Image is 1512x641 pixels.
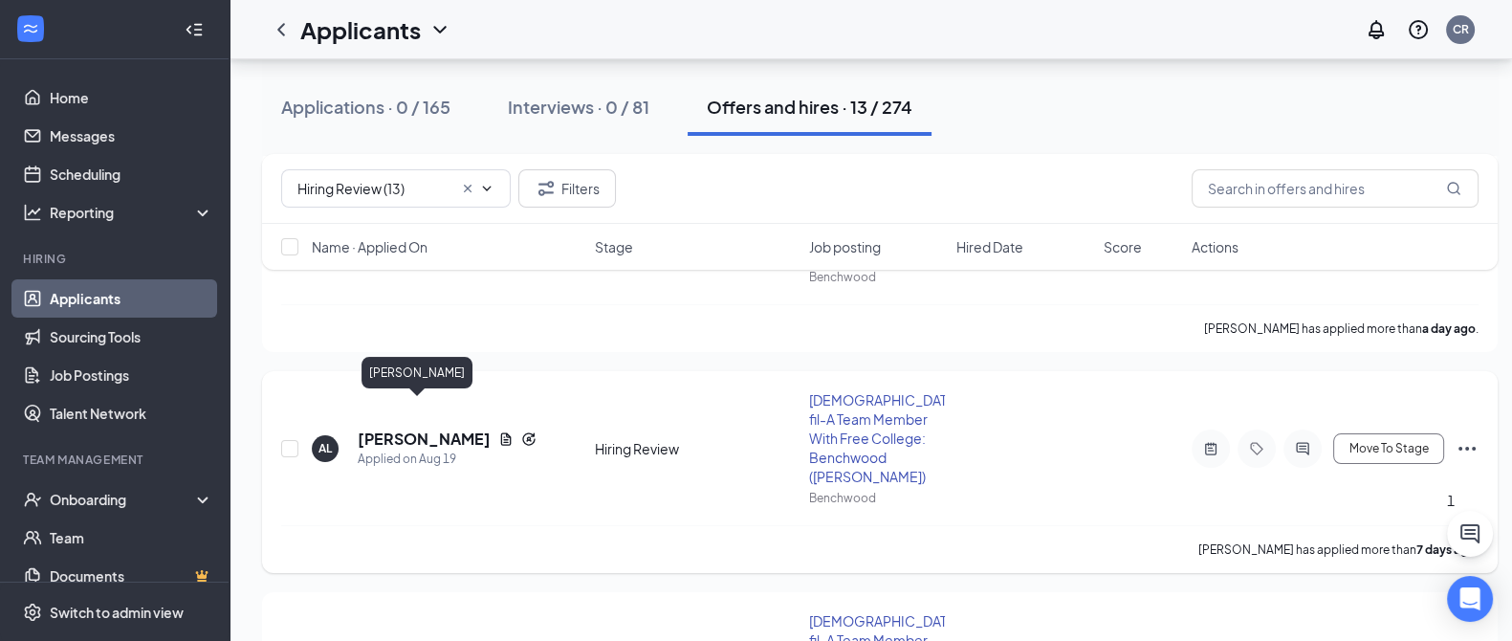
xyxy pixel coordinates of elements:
button: Filter Filters [518,169,616,208]
input: All Stages [297,178,452,199]
svg: ChevronDown [479,181,494,196]
div: Applied on Aug 19 [358,450,537,469]
svg: QuestionInfo [1407,18,1430,41]
a: Scheduling [50,155,213,193]
p: [PERSON_NAME] has applied more than . [1198,542,1479,558]
svg: Collapse [185,20,204,39]
a: Team [50,519,213,557]
svg: Ellipses [1456,437,1479,460]
svg: MagnifyingGlass [1446,181,1461,196]
a: Home [50,78,213,117]
svg: Document [498,431,514,447]
svg: ChatActive [1458,522,1481,545]
span: Actions [1192,237,1238,256]
span: Name · Applied On [312,237,427,256]
p: [PERSON_NAME] has applied more than . [1204,320,1479,337]
svg: ActiveNote [1199,441,1222,456]
svg: Notifications [1365,18,1388,41]
div: Switch to admin view [50,603,184,622]
div: [PERSON_NAME] [362,357,472,388]
div: Open Intercom Messenger [1447,576,1493,622]
span: Hired Date [956,237,1023,256]
b: 7 days ago [1416,542,1476,557]
div: [DEMOGRAPHIC_DATA]-fil-A Team Member With Free College: Benchwood ([PERSON_NAME]) [809,390,945,486]
a: DocumentsCrown [50,557,213,595]
div: CR [1453,21,1469,37]
svg: Reapply [521,431,537,447]
a: Messages [50,117,213,155]
div: Hiring Review [595,439,799,458]
svg: Analysis [23,203,42,222]
h1: Applicants [300,13,421,46]
div: Interviews · 0 / 81 [508,95,649,119]
div: Benchwood [809,490,945,506]
svg: UserCheck [23,490,42,509]
div: Team Management [23,452,209,468]
svg: WorkstreamLogo [21,19,40,38]
svg: Tag [1245,441,1268,456]
h5: [PERSON_NAME] [358,429,491,450]
div: AL [318,440,332,456]
svg: ChevronDown [428,18,451,41]
a: Sourcing Tools [50,318,213,356]
span: Job posting [809,237,881,256]
div: Onboarding [50,490,197,509]
span: Move To Stage [1348,442,1428,455]
svg: Cross [460,181,475,196]
div: Offers and hires · 13 / 274 [707,95,912,119]
svg: ChevronLeft [270,18,293,41]
b: a day ago [1422,321,1476,336]
span: Stage [595,237,633,256]
div: Applications · 0 / 165 [281,95,450,119]
span: Score [1104,237,1142,256]
button: Move To Stage [1333,433,1444,464]
div: Hiring [23,251,209,267]
button: ChatActive [1447,511,1493,557]
div: Reporting [50,203,214,222]
svg: ActiveChat [1291,441,1314,456]
svg: Filter [535,177,558,200]
a: Applicants [50,279,213,318]
a: Talent Network [50,394,213,432]
input: Search in offers and hires [1192,169,1479,208]
svg: Settings [23,603,42,622]
a: Job Postings [50,356,213,394]
div: 1 [1447,490,1493,511]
